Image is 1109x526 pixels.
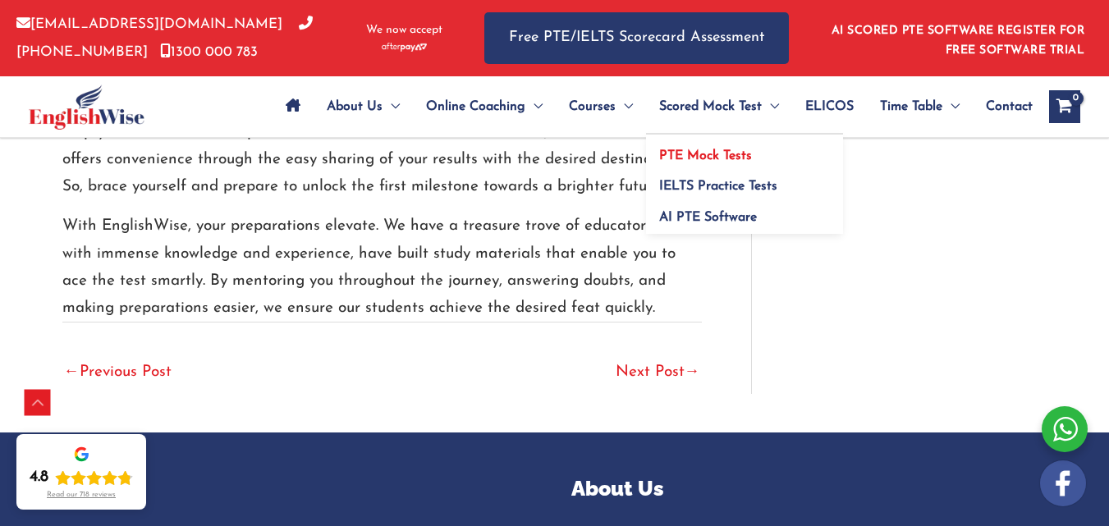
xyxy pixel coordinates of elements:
[1040,460,1086,506] img: white-facebook.png
[986,78,1033,135] span: Contact
[64,355,172,391] a: Previous Post
[571,473,1093,505] p: About Us
[805,78,854,135] span: ELICOS
[16,17,282,31] a: [EMAIL_ADDRESS][DOMAIN_NAME]
[47,491,116,500] div: Read our 718 reviews
[62,322,702,393] nav: Post navigation
[426,78,525,135] span: Online Coaching
[569,78,616,135] span: Courses
[880,78,942,135] span: Time Table
[646,78,792,135] a: Scored Mock TestMenu Toggle
[659,180,777,193] span: IELTS Practice Tests
[659,149,752,162] span: PTE Mock Tests
[160,45,258,59] a: 1300 000 783
[16,473,538,505] p: Locations
[314,78,413,135] a: About UsMenu Toggle
[646,196,843,234] a: AI PTE Software
[30,468,133,487] div: Rating: 4.8 out of 5
[822,11,1093,65] aside: Header Widget 1
[556,78,646,135] a: CoursesMenu Toggle
[646,135,843,166] a: PTE Mock Tests
[832,25,1085,57] a: AI SCORED PTE SOFTWARE REGISTER FOR FREE SOFTWARE TRIAL
[273,78,1033,135] nav: Site Navigation: Main Menu
[659,78,762,135] span: Scored Mock Test
[366,22,442,39] span: We now accept
[383,78,400,135] span: Menu Toggle
[616,355,700,391] a: Next Post
[413,78,556,135] a: Online CoachingMenu Toggle
[382,43,427,52] img: Afterpay-Logo
[616,78,633,135] span: Menu Toggle
[62,213,702,322] p: With EnglishWise, your preparations elevate. We have a treasure trove of educators who, with imme...
[64,364,80,380] span: ←
[525,78,543,135] span: Menu Toggle
[646,166,843,197] a: IELTS Practice Tests
[685,364,700,380] span: →
[973,78,1033,135] a: Contact
[867,78,973,135] a: Time TableMenu Toggle
[327,78,383,135] span: About Us
[792,78,867,135] a: ELICOS
[762,78,779,135] span: Menu Toggle
[659,211,757,224] span: AI PTE Software
[29,85,144,130] img: cropped-ew-logo
[30,468,48,487] div: 4.8
[1049,90,1080,123] a: View Shopping Cart, empty
[484,12,789,64] a: Free PTE/IELTS Scorecard Assessment
[16,17,313,58] a: [PHONE_NUMBER]
[942,78,960,135] span: Menu Toggle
